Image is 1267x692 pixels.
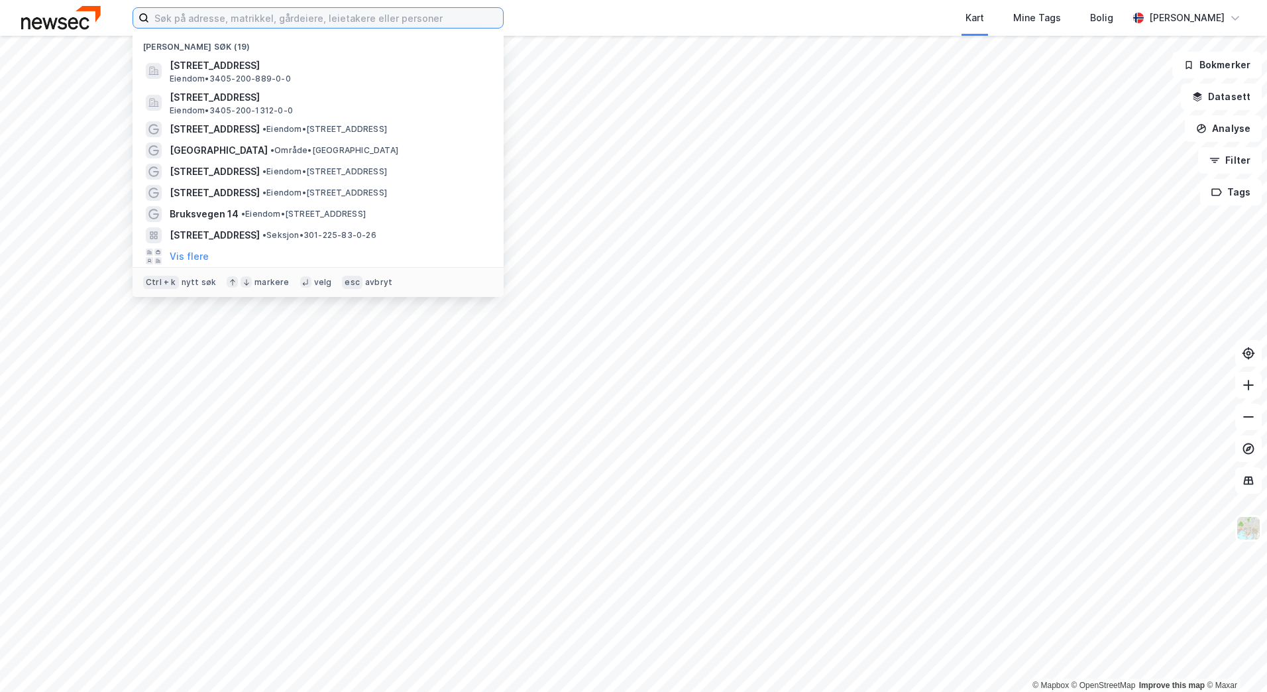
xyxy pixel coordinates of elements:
[1139,681,1205,690] a: Improve this map
[170,121,260,137] span: [STREET_ADDRESS]
[314,277,332,288] div: velg
[241,209,245,219] span: •
[170,206,239,222] span: Bruksvegen 14
[170,249,209,264] button: Vis flere
[170,143,268,158] span: [GEOGRAPHIC_DATA]
[170,227,260,243] span: [STREET_ADDRESS]
[1072,681,1136,690] a: OpenStreetMap
[149,8,503,28] input: Søk på adresse, matrikkel, gårdeiere, leietakere eller personer
[1172,52,1262,78] button: Bokmerker
[262,230,266,240] span: •
[262,124,266,134] span: •
[21,6,101,29] img: newsec-logo.f6e21ccffca1b3a03d2d.png
[133,31,504,55] div: [PERSON_NAME] søk (19)
[270,145,274,155] span: •
[1181,84,1262,110] button: Datasett
[170,185,260,201] span: [STREET_ADDRESS]
[262,188,266,198] span: •
[241,209,366,219] span: Eiendom • [STREET_ADDRESS]
[262,166,387,177] span: Eiendom • [STREET_ADDRESS]
[170,58,488,74] span: [STREET_ADDRESS]
[143,276,179,289] div: Ctrl + k
[1032,681,1069,690] a: Mapbox
[1013,10,1061,26] div: Mine Tags
[1198,147,1262,174] button: Filter
[270,145,398,156] span: Område • [GEOGRAPHIC_DATA]
[262,124,387,135] span: Eiendom • [STREET_ADDRESS]
[262,166,266,176] span: •
[1090,10,1113,26] div: Bolig
[1149,10,1225,26] div: [PERSON_NAME]
[262,230,376,241] span: Seksjon • 301-225-83-0-26
[182,277,217,288] div: nytt søk
[170,105,293,116] span: Eiendom • 3405-200-1312-0-0
[965,10,984,26] div: Kart
[365,277,392,288] div: avbryt
[1236,516,1261,541] img: Z
[170,164,260,180] span: [STREET_ADDRESS]
[1200,179,1262,205] button: Tags
[342,276,362,289] div: esc
[262,188,387,198] span: Eiendom • [STREET_ADDRESS]
[1185,115,1262,142] button: Analyse
[254,277,289,288] div: markere
[1201,628,1267,692] iframe: Chat Widget
[170,89,488,105] span: [STREET_ADDRESS]
[170,74,291,84] span: Eiendom • 3405-200-889-0-0
[1201,628,1267,692] div: Kontrollprogram for chat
